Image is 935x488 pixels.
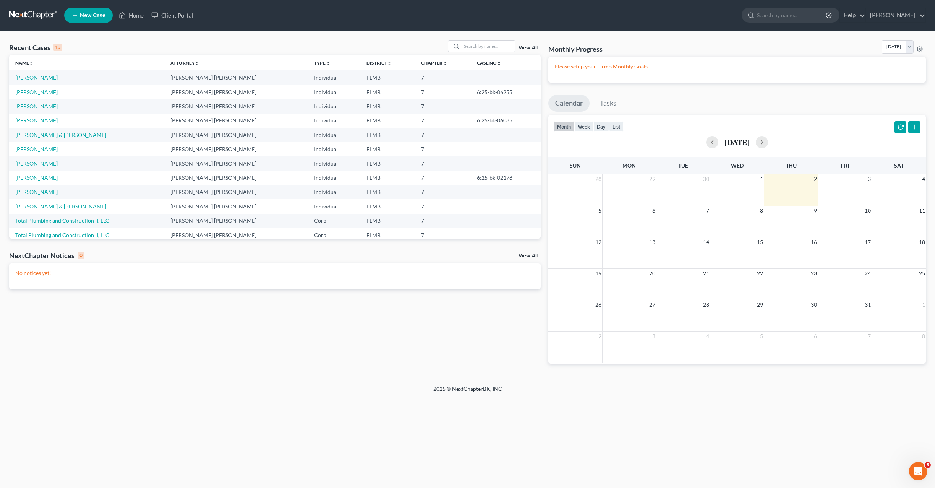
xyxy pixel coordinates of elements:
span: 30 [810,300,818,309]
span: 14 [702,237,710,247]
td: 7 [415,228,471,242]
td: FLMB [360,171,415,185]
span: 3 [651,332,656,341]
td: Individual [308,199,360,213]
td: FLMB [360,185,415,199]
a: [PERSON_NAME] [15,146,58,152]
span: 2 [813,174,818,184]
div: 15 [53,44,62,51]
span: 24 [864,269,872,278]
span: 29 [756,300,764,309]
span: Mon [622,162,636,169]
div: NextChapter Notices [9,251,84,260]
span: 19 [595,269,602,278]
td: [PERSON_NAME] [PERSON_NAME] [164,156,308,171]
td: Individual [308,114,360,128]
span: 21 [702,269,710,278]
td: FLMB [360,99,415,113]
td: 6:25-bk-06085 [471,114,541,128]
a: Client Portal [147,8,197,22]
a: [PERSON_NAME] [15,74,58,81]
td: 7 [415,142,471,156]
a: [PERSON_NAME] [15,89,58,95]
td: 7 [415,114,471,128]
span: 5 [925,462,931,468]
span: 10 [864,206,872,215]
button: week [574,121,593,132]
td: FLMB [360,128,415,142]
span: New Case [80,13,105,18]
td: [PERSON_NAME] [PERSON_NAME] [164,114,308,128]
td: [PERSON_NAME] [PERSON_NAME] [164,199,308,213]
span: 4 [921,174,926,184]
span: Wed [731,162,744,169]
a: Total Plumbing and Construction II, LLC [15,232,109,238]
td: 7 [415,70,471,85]
a: [PERSON_NAME] [866,8,925,22]
button: day [593,121,609,132]
span: 6 [813,332,818,341]
a: Home [115,8,147,22]
a: Tasks [593,95,623,112]
td: [PERSON_NAME] [PERSON_NAME] [164,228,308,242]
td: 7 [415,99,471,113]
span: 13 [648,237,656,247]
a: [PERSON_NAME] [15,117,58,124]
span: 31 [864,300,872,309]
td: 7 [415,156,471,171]
span: Sat [894,162,904,169]
a: View All [519,45,538,50]
i: unfold_more [497,61,501,66]
span: 9 [813,206,818,215]
td: 7 [415,128,471,142]
td: Individual [308,85,360,99]
td: Individual [308,99,360,113]
a: [PERSON_NAME] [15,160,58,167]
span: Fri [841,162,849,169]
span: 4 [705,332,710,341]
td: 7 [415,199,471,213]
span: 5 [759,332,764,341]
td: 6:25-bk-02178 [471,171,541,185]
td: Individual [308,185,360,199]
td: Individual [308,70,360,85]
td: Individual [308,142,360,156]
span: 2 [598,332,602,341]
span: Sun [570,162,581,169]
span: 1 [921,300,926,309]
a: Case Nounfold_more [477,60,501,66]
p: No notices yet! [15,269,535,277]
span: 28 [595,174,602,184]
td: 7 [415,85,471,99]
a: Typeunfold_more [314,60,330,66]
td: FLMB [360,114,415,128]
span: 8 [921,332,926,341]
span: Thu [786,162,797,169]
span: 16 [810,237,818,247]
div: Recent Cases [9,43,62,52]
input: Search by name... [462,41,515,52]
td: [PERSON_NAME] [PERSON_NAME] [164,142,308,156]
span: 26 [595,300,602,309]
span: 12 [595,237,602,247]
div: 0 [78,252,84,259]
i: unfold_more [326,61,330,66]
span: 30 [702,174,710,184]
td: [PERSON_NAME] [PERSON_NAME] [164,185,308,199]
i: unfold_more [195,61,199,66]
h3: Monthly Progress [548,44,603,54]
span: 23 [810,269,818,278]
h2: [DATE] [724,138,750,146]
span: 3 [867,174,872,184]
a: [PERSON_NAME] [15,103,58,109]
a: Nameunfold_more [15,60,34,66]
a: Calendar [548,95,590,112]
div: 2025 © NextChapterBK, INC [250,385,685,399]
span: 11 [918,206,926,215]
td: [PERSON_NAME] [PERSON_NAME] [164,70,308,85]
td: FLMB [360,142,415,156]
iframe: Intercom live chat [909,462,927,480]
span: 25 [918,269,926,278]
p: Please setup your Firm's Monthly Goals [554,63,920,70]
a: Total Plumbing and Construction II, LLC [15,217,109,224]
